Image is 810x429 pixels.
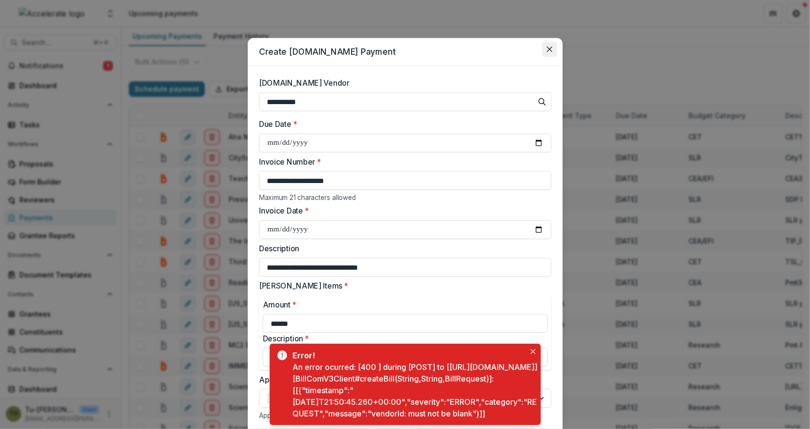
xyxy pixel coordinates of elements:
[259,119,546,130] label: Due Date
[259,374,546,385] label: Approvers
[262,299,542,310] label: Amount
[259,156,546,167] label: Invoice Number
[259,46,396,58] p: Create [DOMAIN_NAME] Payment
[527,346,539,357] button: Close
[259,77,350,89] span: [DOMAIN_NAME] Vendor
[293,350,537,361] div: Error!
[259,412,551,419] div: Approve order will be same as selected order
[259,243,546,254] label: Description
[542,42,557,57] button: Close
[259,280,546,291] label: [PERSON_NAME] Items
[259,205,546,216] label: Invoice Date
[293,361,541,419] div: An error ocurred: [400 ] during [POST] to [[URL][DOMAIN_NAME]] [BillComV3Client#createBill(String...
[259,194,551,201] div: Maximum 21 characters allowed
[262,333,542,344] label: Description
